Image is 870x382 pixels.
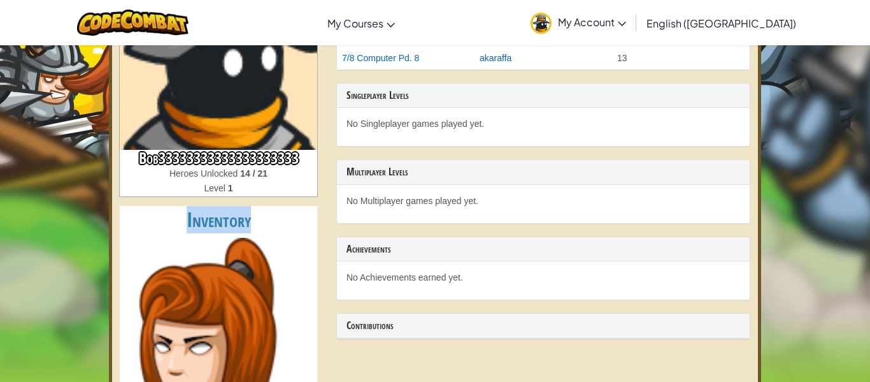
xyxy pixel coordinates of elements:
[524,3,632,43] a: My Account
[204,183,227,193] span: Level
[480,53,511,63] a: akaraffa
[346,195,740,207] p: No Multiplayer games played yet.
[646,17,796,30] span: English ([GEOGRAPHIC_DATA])
[321,6,401,40] a: My Courses
[327,17,383,30] span: My Courses
[558,15,626,29] span: My Account
[120,150,317,167] h3: Bob33333333333333333333
[346,117,740,130] p: No Singleplayer games played yet.
[346,90,740,101] h3: Singleplayer Levels
[120,206,317,235] h2: Inventory
[346,244,740,255] h3: Achievements
[346,271,740,284] p: No Achievements earned yet.
[531,13,552,34] img: avatar
[169,168,240,179] span: Heroes Unlocked
[346,166,740,178] h3: Multiplayer Levels
[342,53,419,63] a: 7/8 Computer Pd. 8
[240,168,267,179] strong: 14 / 21
[640,6,802,40] a: English ([GEOGRAPHIC_DATA])
[77,10,189,36] img: CodeCombat logo
[228,183,233,193] strong: 1
[346,320,740,332] h3: Contributions
[612,47,750,70] td: 13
